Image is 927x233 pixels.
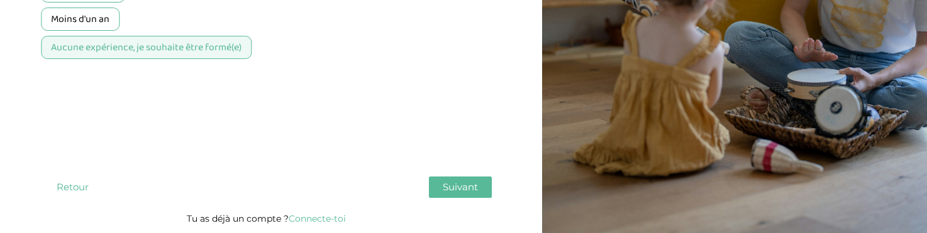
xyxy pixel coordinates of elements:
[41,176,104,198] button: Retour
[41,8,119,31] div: Moins d'un an
[289,213,346,224] a: Connecte-toi
[41,210,492,227] p: Tu as déjà un compte ?
[429,176,492,198] button: Suivant
[41,36,252,59] div: Aucune expérience, je souhaite être formé(e)
[443,181,478,193] span: Suivant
